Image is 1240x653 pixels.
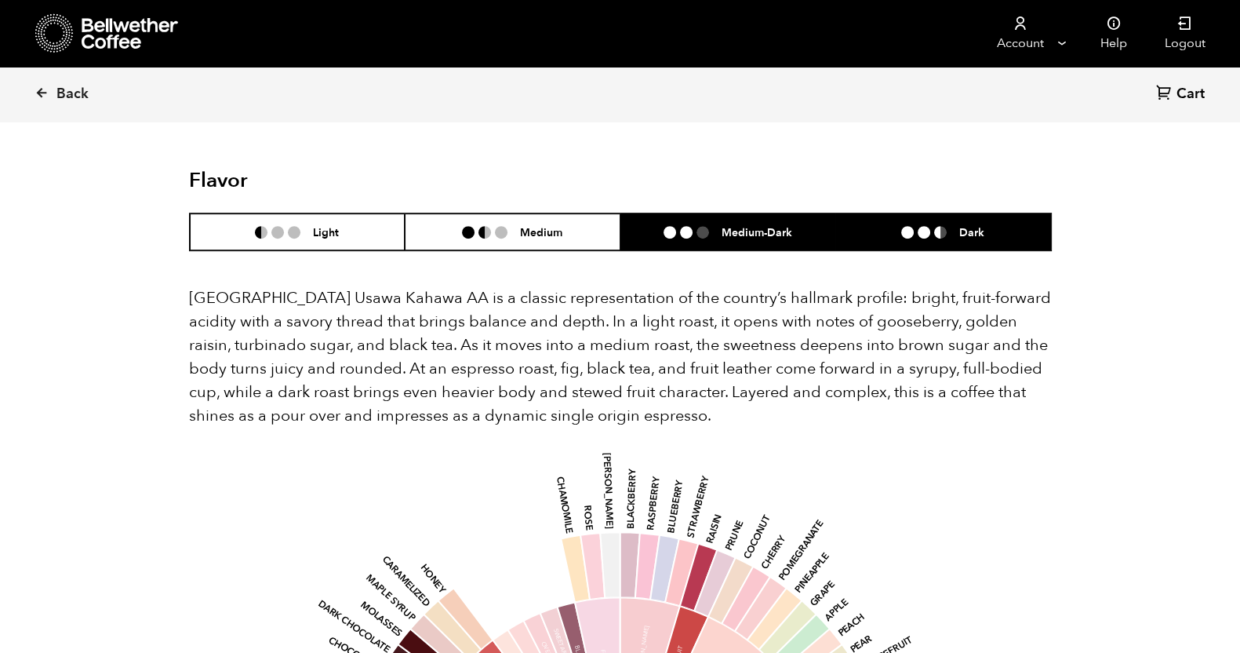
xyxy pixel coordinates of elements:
[56,85,89,104] span: Back
[722,225,792,239] h6: Medium-Dark
[1176,85,1205,104] span: Cart
[520,225,562,239] h6: Medium
[1156,84,1209,105] a: Cart
[959,225,984,239] h6: Dark
[189,286,1052,428] p: [GEOGRAPHIC_DATA] Usawa Kahawa AA is a classic representation of the country’s hallmark profile: ...
[189,169,477,193] h2: Flavor
[313,225,339,239] h6: Light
